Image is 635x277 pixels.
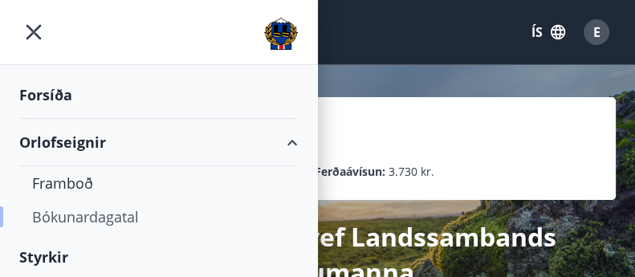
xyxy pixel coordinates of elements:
img: union_logo [264,18,298,50]
span: 3.730 kr. [389,163,434,181]
span: E [593,23,600,41]
button: E [577,13,616,51]
div: Orlofseignir [19,119,298,166]
div: Bókunardagatal [32,200,285,234]
p: Ferðaávísun : [315,163,385,181]
button: menu [19,18,48,47]
div: Framboð [32,166,285,200]
div: Forsíða [19,71,298,119]
button: ÍS [523,18,574,47]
